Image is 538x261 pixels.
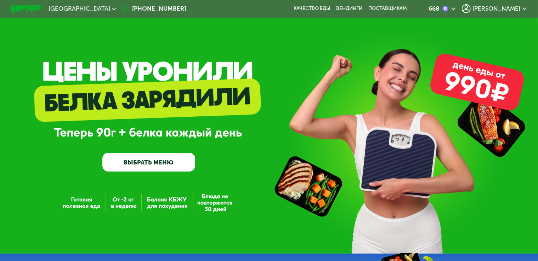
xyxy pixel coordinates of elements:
[120,4,186,13] a: [PHONE_NUMBER]
[429,6,440,12] div: 668
[368,6,407,12] div: поставщикам
[472,6,520,12] span: [PERSON_NAME]
[49,6,110,12] span: [GEOGRAPHIC_DATA]
[294,6,330,12] a: Качество еды
[102,153,196,172] a: ВЫБРАТЬ МЕНЮ
[336,6,363,12] a: Вендинги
